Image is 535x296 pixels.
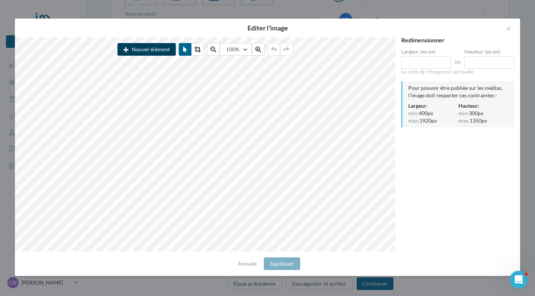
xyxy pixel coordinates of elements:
[458,117,509,124] div: 1350px
[220,43,252,56] button: 100%
[235,259,260,268] button: Annuler
[264,257,300,270] button: Appliquer
[408,111,419,116] span: min:
[401,69,514,75] div: Le ratio de l'image est verrouillé
[401,49,451,54] label: Largeur (en px)
[458,111,469,116] span: min:
[458,118,470,123] span: max:
[408,102,458,110] div: Largeur:
[408,84,508,99] div: Pour pouvoir être publiée sur les médias, l'image doit respecter ces contraintes :
[408,118,419,123] span: max:
[458,110,509,117] div: 300px
[510,271,528,289] iframe: Intercom live chat
[458,102,509,110] div: Hauteur:
[401,37,514,43] div: Redimensionner
[408,110,458,117] div: 400px
[464,49,514,54] label: Hauteur (en px)
[27,25,508,31] h2: Editer l'image
[117,43,176,56] button: Nouvel élément
[408,117,458,124] div: 1920px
